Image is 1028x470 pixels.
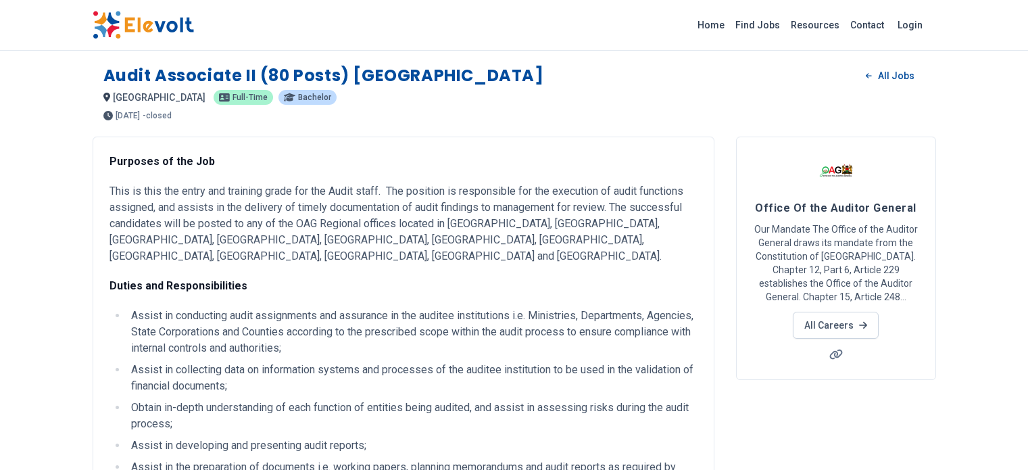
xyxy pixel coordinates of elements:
[692,14,730,36] a: Home
[127,438,697,454] li: Assist in developing and presenting audit reports;
[793,312,879,339] a: All Careers
[93,11,194,39] img: Elevolt
[298,93,331,101] span: bachelor
[143,112,172,120] p: - closed
[855,66,925,86] a: All Jobs
[109,155,215,168] strong: Purposes of the Job
[103,65,544,87] h1: Audit Associate II (80 Posts) [GEOGRAPHIC_DATA]
[116,112,140,120] span: [DATE]
[232,93,268,101] span: full-time
[785,14,845,36] a: Resources
[753,222,919,304] p: Our Mandate The Office of the Auditor General draws its mandate from the Constitution of [GEOGRAP...
[109,279,247,292] strong: Duties and Responsibilities
[109,183,697,264] p: This is this the entry and training grade for the Audit staff. The position is responsible for th...
[127,308,697,356] li: Assist in conducting audit assignments and assurance in the auditee institutions i.e. Ministries,...
[127,362,697,394] li: Assist in collecting data on information systems and processes of the auditee institution to be u...
[845,14,889,36] a: Contact
[889,11,931,39] a: Login
[113,92,205,103] span: [GEOGRAPHIC_DATA]
[730,14,785,36] a: Find Jobs
[127,400,697,432] li: Obtain in-depth understanding of each function of entities being audited, and assist in assessing...
[819,154,853,187] img: Office Of the Auditor General
[755,202,916,214] span: Office Of the Auditor General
